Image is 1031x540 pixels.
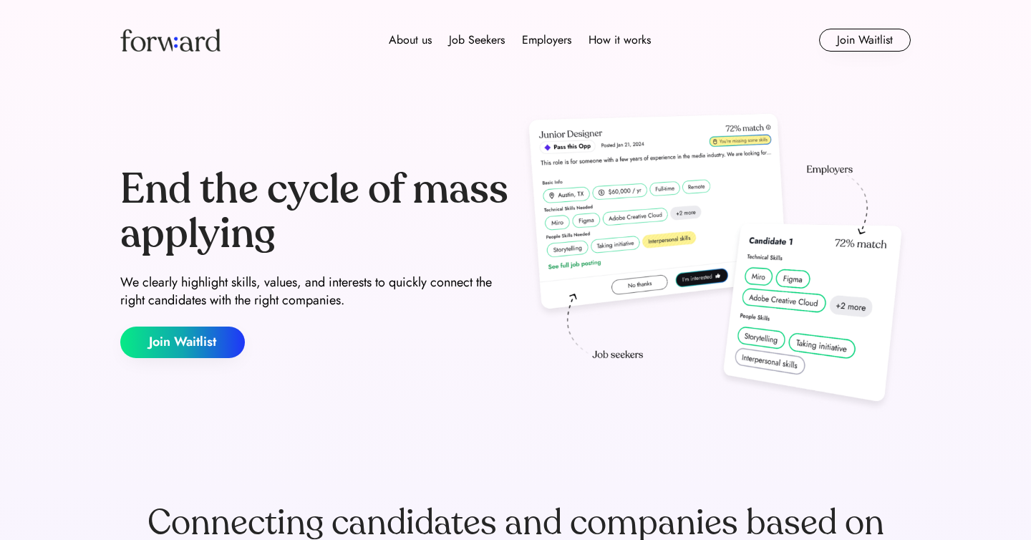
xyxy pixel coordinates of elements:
[120,29,221,52] img: Forward logo
[819,29,911,52] button: Join Waitlist
[449,32,505,49] div: Job Seekers
[522,32,571,49] div: Employers
[120,327,245,358] button: Join Waitlist
[389,32,432,49] div: About us
[521,109,911,417] img: hero-image.png
[120,168,510,256] div: End the cycle of mass applying
[589,32,651,49] div: How it works
[120,274,510,309] div: We clearly highlight skills, values, and interests to quickly connect the right candidates with t...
